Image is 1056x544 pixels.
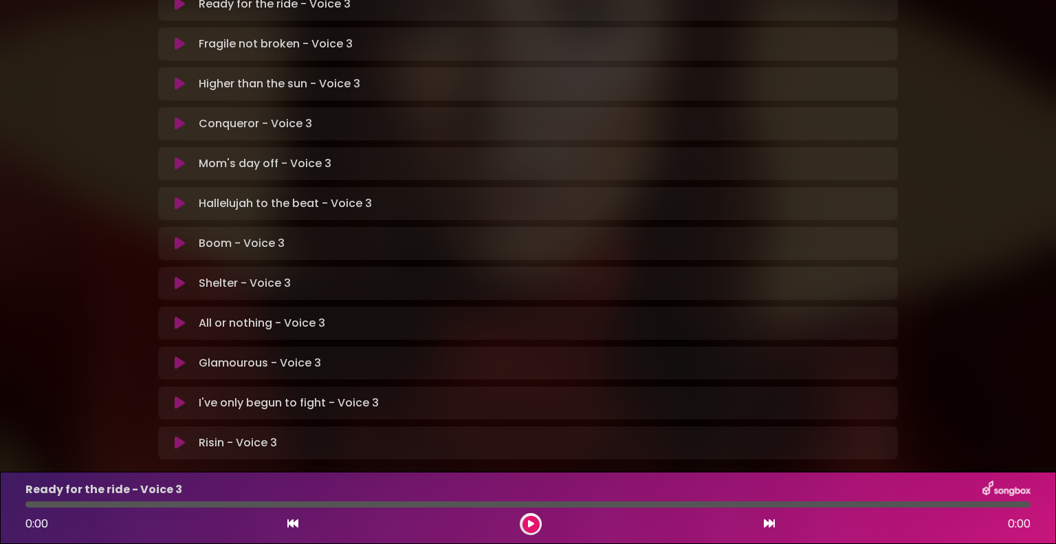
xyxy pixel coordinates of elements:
p: Fragile not broken - Voice 3 [199,36,353,52]
p: Risin - Voice 3 [199,435,277,451]
p: Higher than the sun - Voice 3 [199,76,360,92]
img: songbox-logo-white.png [982,481,1031,499]
span: 0:00 [1008,516,1031,532]
span: 0:00 [25,516,48,532]
p: Shelter - Voice 3 [199,275,291,292]
p: I've only begun to fight - Voice 3 [199,395,379,411]
p: Ready for the ride - Voice 3 [25,481,182,498]
p: Hallelujah to the beat - Voice 3 [199,195,372,212]
p: Boom - Voice 3 [199,235,285,252]
p: Glamourous - Voice 3 [199,355,321,371]
p: Mom's day off - Voice 3 [199,155,331,172]
p: All or nothing - Voice 3 [199,315,325,331]
p: Conqueror - Voice 3 [199,116,312,132]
